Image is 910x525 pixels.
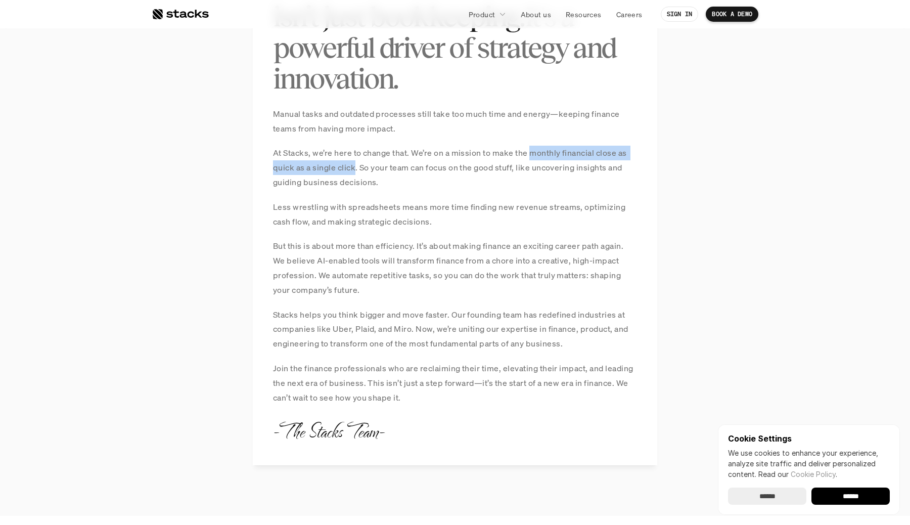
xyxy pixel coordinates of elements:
[758,470,837,478] span: Read our .
[273,239,637,297] p: But this is about more than efficiency. It’s about making finance an exciting career path again. ...
[661,7,699,22] a: SIGN IN
[712,11,752,18] p: BOOK A DEMO
[566,9,602,20] p: Resources
[273,1,620,95] span: It's a powerful driver of strategy and innovation.
[728,434,890,443] p: Cookie Settings
[728,448,890,479] p: We use cookies to enhance your experience, analyze site traffic and deliver personalized content.
[273,308,637,351] p: Stacks helps you think bigger and move faster. Our founding team has redefined industries at comp...
[273,361,637,405] p: Join the finance professionals who are reclaiming their time, elevating their impact, and leading...
[521,9,551,20] p: About us
[706,7,758,22] a: BOOK A DEMO
[273,107,637,136] p: Manual tasks and outdated processes still take too much time and energy—keeping finance teams fro...
[616,9,643,20] p: Careers
[560,5,608,23] a: Resources
[273,417,384,445] p: -The Stacks Team-
[791,470,836,478] a: Cookie Policy
[515,5,557,23] a: About us
[273,146,637,189] p: At Stacks, we’re here to change that. We’re on a mission to make the monthly financial close as q...
[667,11,693,18] p: SIGN IN
[610,5,649,23] a: Careers
[469,9,495,20] p: Product
[273,200,637,229] p: Less wrestling with spreadsheets means more time finding new revenue streams, optimizing cash flo...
